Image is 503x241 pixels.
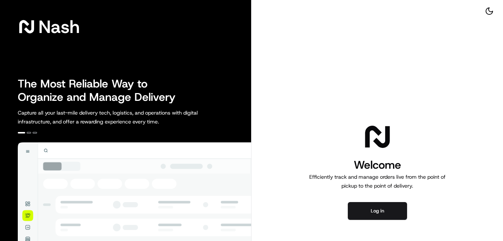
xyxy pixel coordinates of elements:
h2: The Most Reliable Way to Organize and Manage Delivery [18,77,184,104]
p: Efficiently track and manage orders live from the point of pickup to the point of delivery. [306,172,449,190]
h1: Welcome [306,158,449,172]
p: Capture all your last-mile delivery tech, logistics, and operations with digital infrastructure, ... [18,108,231,126]
button: Log in [348,202,407,220]
span: Nash [39,19,80,34]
